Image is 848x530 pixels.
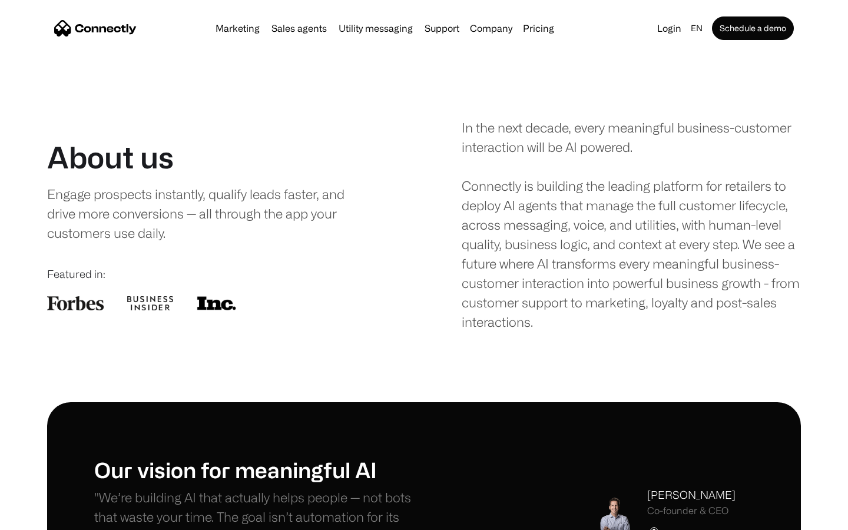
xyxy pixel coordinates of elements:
div: [PERSON_NAME] [647,487,736,503]
div: Engage prospects instantly, qualify leads faster, and drive more conversions — all through the ap... [47,184,369,243]
a: Sales agents [267,24,332,33]
div: Co-founder & CEO [647,505,736,516]
h1: About us [47,140,174,175]
div: Featured in: [47,266,386,282]
div: In the next decade, every meaningful business-customer interaction will be AI powered. Connectly ... [462,118,801,332]
a: Login [652,20,686,37]
div: en [691,20,703,37]
h1: Our vision for meaningful AI [94,457,424,482]
a: Schedule a demo [712,16,794,40]
ul: Language list [24,509,71,526]
a: Pricing [518,24,559,33]
a: Support [420,24,464,33]
div: Company [470,20,512,37]
a: Marketing [211,24,264,33]
a: Utility messaging [334,24,418,33]
aside: Language selected: English [12,508,71,526]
